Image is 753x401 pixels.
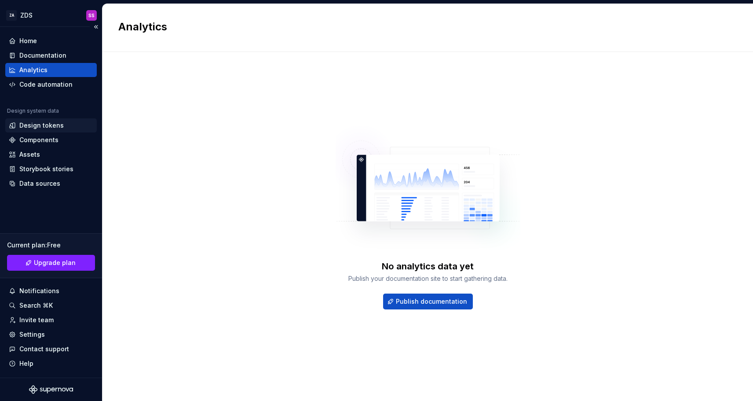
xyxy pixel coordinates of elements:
div: Design system data [7,107,59,114]
div: Publish your documentation site to start gathering data. [348,274,508,283]
a: Code automation [5,77,97,92]
button: Contact support [5,342,97,356]
div: Notifications [19,287,59,295]
div: Current plan : Free [7,241,95,250]
button: Upgrade plan [7,255,95,271]
div: ZA [6,10,17,21]
div: Help [19,359,33,368]
div: Documentation [19,51,66,60]
button: Publish documentation [383,294,473,309]
a: Components [5,133,97,147]
a: Settings [5,327,97,342]
span: Publish documentation [396,297,467,306]
a: Design tokens [5,118,97,132]
a: Analytics [5,63,97,77]
div: No analytics data yet [382,260,474,272]
a: Data sources [5,177,97,191]
div: Design tokens [19,121,64,130]
div: Components [19,136,58,144]
div: Settings [19,330,45,339]
div: Code automation [19,80,73,89]
div: Contact support [19,345,69,353]
button: Help [5,357,97,371]
div: SS [88,12,95,19]
a: Invite team [5,313,97,327]
svg: Supernova Logo [29,385,73,394]
a: Documentation [5,48,97,63]
span: Upgrade plan [34,258,76,267]
h2: Analytics [118,20,727,34]
div: Home [19,37,37,45]
a: Storybook stories [5,162,97,176]
button: Notifications [5,284,97,298]
div: Assets [19,150,40,159]
div: Data sources [19,179,60,188]
div: Analytics [19,66,48,74]
button: ZAZDSSS [2,6,100,25]
a: Home [5,34,97,48]
button: Collapse sidebar [90,21,102,33]
div: Invite team [19,316,54,324]
div: ZDS [20,11,33,20]
div: Search ⌘K [19,301,53,310]
div: Storybook stories [19,165,73,173]
a: Assets [5,147,97,162]
button: Search ⌘K [5,298,97,313]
